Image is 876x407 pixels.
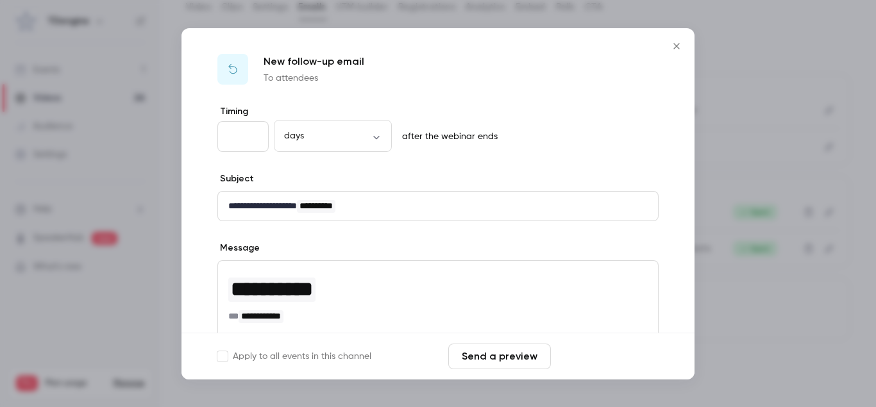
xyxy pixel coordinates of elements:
[397,130,498,143] p: after the webinar ends
[664,33,689,59] button: Close
[264,72,364,85] p: To attendees
[274,129,392,142] div: days
[448,344,551,369] button: Send a preview
[217,105,659,118] label: Timing
[217,242,260,254] label: Message
[264,54,364,69] p: New follow-up email
[218,261,658,385] div: editor
[217,172,254,185] label: Subject
[556,344,659,369] button: Save changes
[217,350,371,363] label: Apply to all events in this channel
[218,192,658,220] div: editor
